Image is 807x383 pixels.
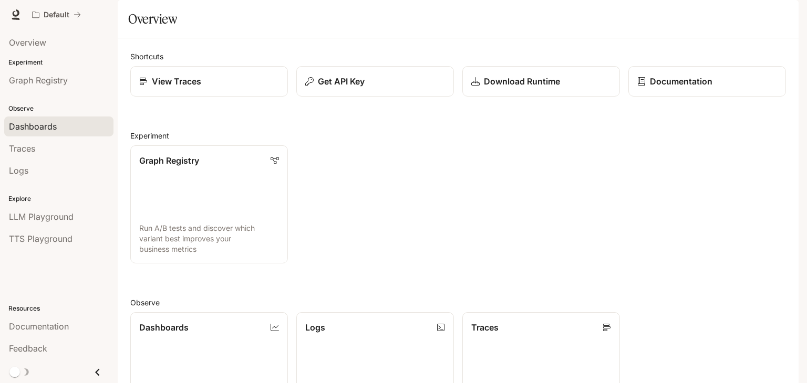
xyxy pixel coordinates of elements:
h2: Shortcuts [130,51,786,62]
a: Graph RegistryRun A/B tests and discover which variant best improves your business metrics [130,145,288,263]
p: Graph Registry [139,154,199,167]
a: Documentation [628,66,786,97]
p: Documentation [650,75,712,88]
p: Default [44,10,69,19]
p: Logs [305,321,325,334]
p: Run A/B tests and discover which variant best improves your business metrics [139,223,279,254]
button: All workspaces [27,4,86,25]
button: Get API Key [296,66,454,97]
p: Get API Key [318,75,365,88]
a: Download Runtime [462,66,620,97]
p: Traces [471,321,499,334]
h2: Observe [130,297,786,308]
a: View Traces [130,66,288,97]
p: Download Runtime [484,75,560,88]
h2: Experiment [130,130,786,141]
p: Dashboards [139,321,189,334]
p: View Traces [152,75,201,88]
h1: Overview [128,8,177,29]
